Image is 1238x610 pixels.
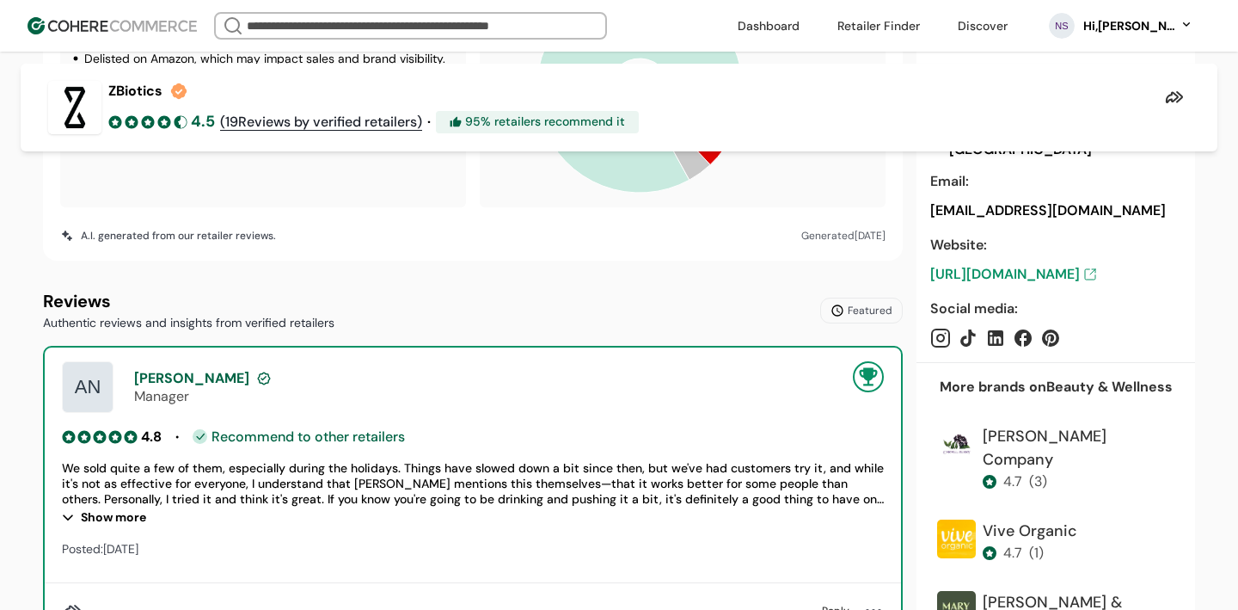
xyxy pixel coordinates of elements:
span: • [175,429,179,445]
span: Featured [848,303,892,318]
div: ( 3 ) [1029,471,1047,492]
div: Manager [134,387,832,405]
div: Vive Organic [983,520,1076,543]
div: Website : [930,235,1181,256]
img: Brand Photo [937,425,976,464]
div: Social media : [930,299,1181,319]
a: [URL][DOMAIN_NAME] [930,264,1181,285]
div: [PERSON_NAME] Company [983,425,1174,471]
div: Hi, [PERSON_NAME] [1082,17,1176,35]
div: More brands on Beauty & Wellness [940,377,1173,397]
div: A.I. generated from our retailer reviews. [60,228,276,243]
div: We sold quite a few of them, especially during the holidays. Things have slowed down a bit since ... [62,460,884,507]
div: 4.7 [1003,543,1022,564]
div: Recommend to other retailers [193,429,405,444]
div: [GEOGRAPHIC_DATA], [GEOGRAPHIC_DATA] [949,126,1181,157]
div: Posted: [DATE] [62,541,884,557]
span: [PERSON_NAME] [134,369,249,387]
div: Generated [DATE] [801,228,886,243]
p: Authentic reviews and insights from verified retailers [43,314,334,332]
img: Cohere Logo [28,17,197,34]
img: Brand Photo [937,520,976,558]
p: Delisted on Amazon, which may impact sales and brand visibility. [84,49,445,68]
button: Hi,[PERSON_NAME] [1082,17,1193,35]
div: ( 1 ) [1029,543,1044,564]
a: Brand PhotoVive Organic4.7(1) [930,513,1181,577]
div: 4.8 [141,427,162,447]
span: Positive 83 % [799,62,860,77]
div: Show more [62,507,884,527]
div: [EMAIL_ADDRESS][DOMAIN_NAME] [930,200,1181,221]
div: Email : [930,171,1181,192]
b: Reviews [43,290,111,312]
div: 4.7 [1003,471,1022,492]
a: Brand Photo[PERSON_NAME] Company4.7(3) [930,418,1181,506]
